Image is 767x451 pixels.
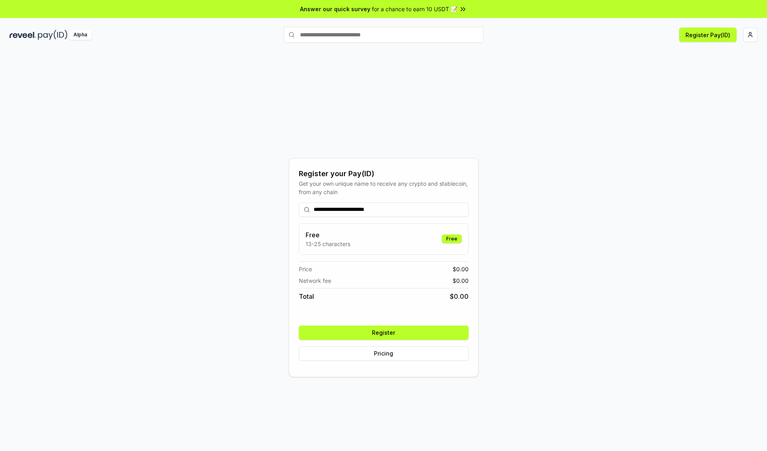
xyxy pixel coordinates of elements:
[299,326,469,340] button: Register
[372,5,457,13] span: for a chance to earn 10 USDT 📝
[299,346,469,361] button: Pricing
[453,276,469,285] span: $ 0.00
[69,30,91,40] div: Alpha
[299,292,314,301] span: Total
[299,168,469,179] div: Register your Pay(ID)
[299,265,312,273] span: Price
[38,30,68,40] img: pay_id
[300,5,370,13] span: Answer our quick survey
[299,276,331,285] span: Network fee
[299,179,469,196] div: Get your own unique name to receive any crypto and stablecoin, from any chain
[10,30,36,40] img: reveel_dark
[442,234,462,243] div: Free
[306,230,350,240] h3: Free
[453,265,469,273] span: $ 0.00
[306,240,350,248] p: 13-25 characters
[450,292,469,301] span: $ 0.00
[679,28,737,42] button: Register Pay(ID)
